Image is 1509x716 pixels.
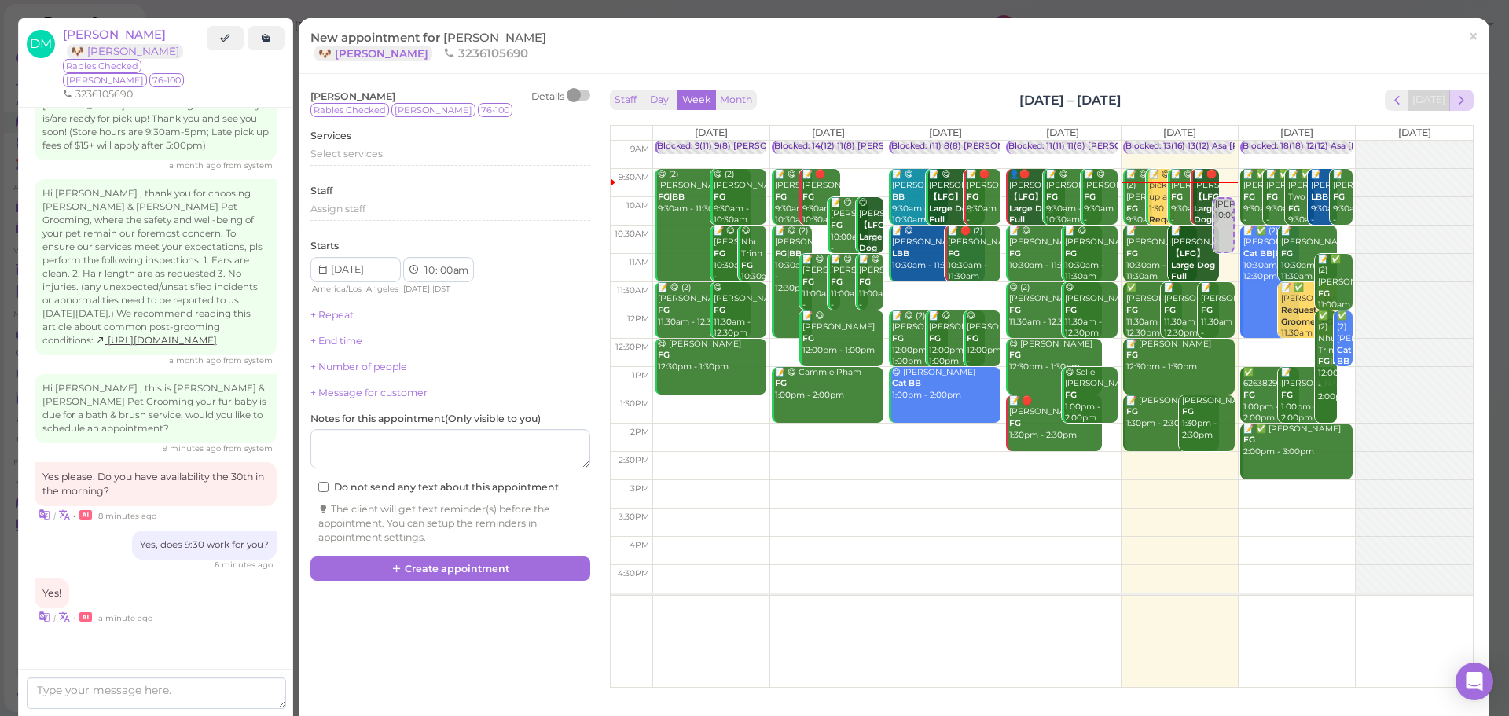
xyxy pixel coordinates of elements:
div: 📝 ✅ [PERSON_NAME] 9:30am - 10:30am [1265,169,1292,238]
div: 📝 😋 [PERSON_NAME] 9:30am - 10:30am [1170,169,1197,238]
b: FG [1009,248,1021,259]
span: from system [223,443,273,453]
div: 📝 ✅ [PERSON_NAME] Two 9:30am - 10:30am [1287,169,1314,250]
span: 08/27/2025 01:01pm [169,160,223,171]
b: FG [1126,305,1138,315]
label: Staff [310,184,332,198]
b: FG [967,192,978,202]
span: DM [27,30,55,58]
li: 3236105690 [59,87,137,101]
span: [DATE] [403,284,430,294]
span: 1:30pm [620,398,649,409]
div: 😋 [PERSON_NAME] 11:30am - 12:30pm [713,282,766,340]
span: 2:30pm [619,455,649,465]
span: Rabies Checked [63,59,141,73]
i: | [53,511,56,521]
b: FG [1065,248,1077,259]
div: Details [531,90,564,104]
div: • [35,506,277,523]
b: FG [1065,305,1077,315]
b: FG [1126,204,1138,214]
span: America/Los_Angeles [312,284,398,294]
b: FG|BB [775,248,802,259]
b: FG [859,277,871,287]
button: Create appointment [310,556,590,582]
div: Blocked: 9(11) 9(8) [PERSON_NAME] • Appointment [657,141,871,152]
div: 😋 [PERSON_NAME] 12:30pm - 1:30pm [1008,339,1102,373]
a: + Repeat [310,309,354,321]
span: [DATE] [929,127,962,138]
b: FG [1126,248,1138,259]
span: 3pm [630,483,649,494]
b: 【LFG】Large Dog Full Grooming (More than 35 lbs) [1171,248,1217,316]
div: 😋 Selle [PERSON_NAME] 1:00pm - 2:00pm [1064,367,1118,424]
b: FG [1243,390,1255,400]
b: FG [1065,390,1077,400]
div: 📝 ✅ [PERSON_NAME] 2:00pm - 3:00pm [1243,424,1352,458]
div: 📝 😋 [PERSON_NAME] 9:30am - 10:30am [928,169,985,285]
b: 【LFG】Large Dog Full Grooming (More than 35 lbs) [929,192,975,259]
span: 3236105690 [443,46,528,61]
div: 📝 😋 pick up at 1:30 9:30am - 10:30am [1148,169,1175,273]
div: 📝 😋 [PERSON_NAME] 12:00pm - 1:00pm [928,310,985,368]
span: Select services [310,148,383,160]
div: Yes! [35,578,69,608]
div: 😋 [PERSON_NAME] 12:00pm - 1:00pm [966,310,1000,380]
label: Notes for this appointment ( Only visible to you ) [310,412,541,426]
div: 📝 🛑 [PERSON_NAME] 9:30am - 10:30am [1193,169,1220,331]
b: FG [831,277,843,287]
div: 📝 😋 Cammie Pham 1:00pm - 2:00pm [774,367,883,402]
b: FG [775,378,787,388]
b: FG [775,192,787,202]
span: 10:30am [615,229,649,239]
div: ✅ (2) [PERSON_NAME] 12:00pm - 1:00pm [1336,310,1353,403]
a: [URL][DOMAIN_NAME] [96,335,217,346]
span: 9am [630,144,649,154]
b: FG [929,333,941,343]
div: 😋 (2) [PERSON_NAME] 9:30am - 11:30am [657,169,751,215]
div: Blocked: 11(11) 11(8) [PERSON_NAME] • Appointment [1008,141,1225,152]
div: 📝 😋 [PERSON_NAME] 9:30am - 10:30am [891,169,948,226]
span: [DATE] [812,127,845,138]
div: | | [310,282,486,296]
div: 😋 (2) [PERSON_NAME] 9:30am - 10:30am [713,169,766,226]
b: Cat BB [1337,345,1351,367]
div: 📝 [PERSON_NAME] 11:30am - 12:30pm [1200,282,1235,351]
button: next [1449,90,1474,111]
div: [PERSON_NAME] 1:30pm - 2:30pm [1181,395,1235,442]
a: + End time [310,335,362,347]
b: FG [1009,418,1021,428]
i: | [53,613,56,623]
div: Yes please. Do you have availability the 30th in the morning? [35,462,277,506]
div: 📝 😋 (2) [PERSON_NAME] 10:30am - 12:30pm [774,226,812,295]
label: Starts [310,239,339,253]
div: 📝 😋 [PERSON_NAME] 10:30am - 11:30am [1064,226,1118,283]
b: FG [1046,192,1058,202]
b: FG [1288,204,1300,214]
b: FG [1281,248,1293,259]
div: 📝 😋 [PERSON_NAME] 10:00am - 11:00am [830,197,868,266]
b: FG [802,333,814,343]
span: [PERSON_NAME] [63,73,147,87]
div: • [35,608,277,625]
span: [DATE] [1280,127,1313,138]
b: 【LFG】Large Dog Full Grooming (More than 35 lbs) [1009,192,1056,259]
span: [PERSON_NAME] [391,103,475,117]
b: FG [1126,350,1138,360]
b: FG [1126,406,1138,417]
b: FG [1243,192,1255,202]
b: Request Groomer|FG [1149,215,1201,237]
button: Day [641,90,678,111]
span: 76-100 [149,73,184,87]
div: The client will get text reminder(s) before the appointment. You can setup the reminders in appoi... [318,502,582,545]
a: + Message for customer [310,387,428,398]
button: [DATE] [1408,90,1450,111]
div: 📝 🛑 [PERSON_NAME] 9:30am - 10:30am [966,169,1000,238]
a: 🐶 [PERSON_NAME] [67,44,183,59]
b: FG [1182,406,1194,417]
b: Cat BB [892,378,921,388]
b: FG|BB [658,192,685,202]
div: 👤🛑 [PERSON_NAME] 9:30am - 10:30am [1008,169,1065,285]
a: + Number of people [310,361,407,373]
span: Rabies Checked [310,103,389,117]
